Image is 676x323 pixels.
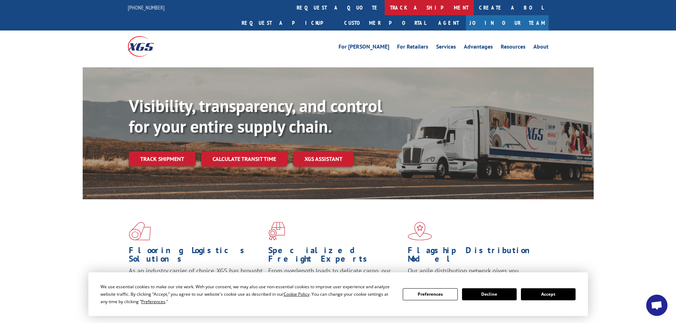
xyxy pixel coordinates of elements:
[397,44,428,52] a: For Retailers
[431,15,466,30] a: Agent
[462,288,517,300] button: Decline
[268,246,402,267] h1: Specialized Freight Experts
[141,299,165,305] span: Preferences
[408,246,542,267] h1: Flagship Distribution Model
[201,151,287,167] a: Calculate transit time
[501,44,526,52] a: Resources
[268,222,285,240] img: xgs-icon-focused-on-flooring-red
[268,267,402,298] p: From overlength loads to delicate cargo, our experienced staff knows the best way to move your fr...
[464,44,493,52] a: Advantages
[100,283,394,305] div: We use essential cookies to make our site work. With your consent, we may also use non-essential ...
[284,291,309,297] span: Cookie Policy
[436,44,456,52] a: Services
[466,15,549,30] a: Join Our Team
[339,15,431,30] a: Customer Portal
[293,151,354,167] a: XGS ASSISTANT
[129,151,196,166] a: Track shipment
[408,222,432,240] img: xgs-icon-flagship-distribution-model-red
[521,288,576,300] button: Accept
[646,295,667,316] div: Open chat
[129,246,263,267] h1: Flooring Logistics Solutions
[403,288,457,300] button: Preferences
[129,267,263,292] span: As an industry carrier of choice, XGS has brought innovation and dedication to flooring logistics...
[128,4,165,11] a: [PHONE_NUMBER]
[129,95,382,137] b: Visibility, transparency, and control for your entire supply chain.
[533,44,549,52] a: About
[236,15,339,30] a: Request a pickup
[129,222,151,240] img: xgs-icon-total-supply-chain-intelligence-red
[339,44,389,52] a: For [PERSON_NAME]
[408,267,538,283] span: Our agile distribution network gives you nationwide inventory management on demand.
[88,272,588,316] div: Cookie Consent Prompt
